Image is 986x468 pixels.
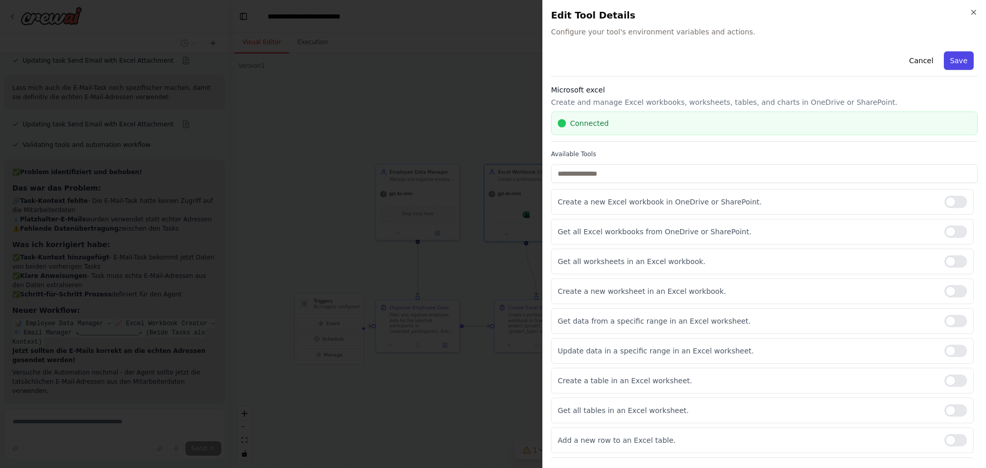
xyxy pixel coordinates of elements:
[551,150,978,158] label: Available Tools
[558,227,936,237] p: Get all Excel workbooks from OneDrive or SharePoint.
[558,197,936,207] p: Create a new Excel workbook in OneDrive or SharePoint.
[558,256,936,267] p: Get all worksheets in an Excel workbook.
[558,376,936,386] p: Create a table in an Excel worksheet.
[551,27,978,37] span: Configure your tool's environment variables and actions.
[570,118,609,128] span: Connected
[551,8,978,23] h2: Edit Tool Details
[944,51,974,70] button: Save
[558,405,936,416] p: Get all tables in an Excel worksheet.
[558,286,936,296] p: Create a new worksheet in an Excel workbook.
[558,346,936,356] p: Update data in a specific range in an Excel worksheet.
[903,51,939,70] button: Cancel
[558,316,936,326] p: Get data from a specific range in an Excel worksheet.
[551,97,978,107] p: Create and manage Excel workbooks, worksheets, tables, and charts in OneDrive or SharePoint.
[558,435,936,445] p: Add a new row to an Excel table.
[551,85,978,95] h3: Microsoft excel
